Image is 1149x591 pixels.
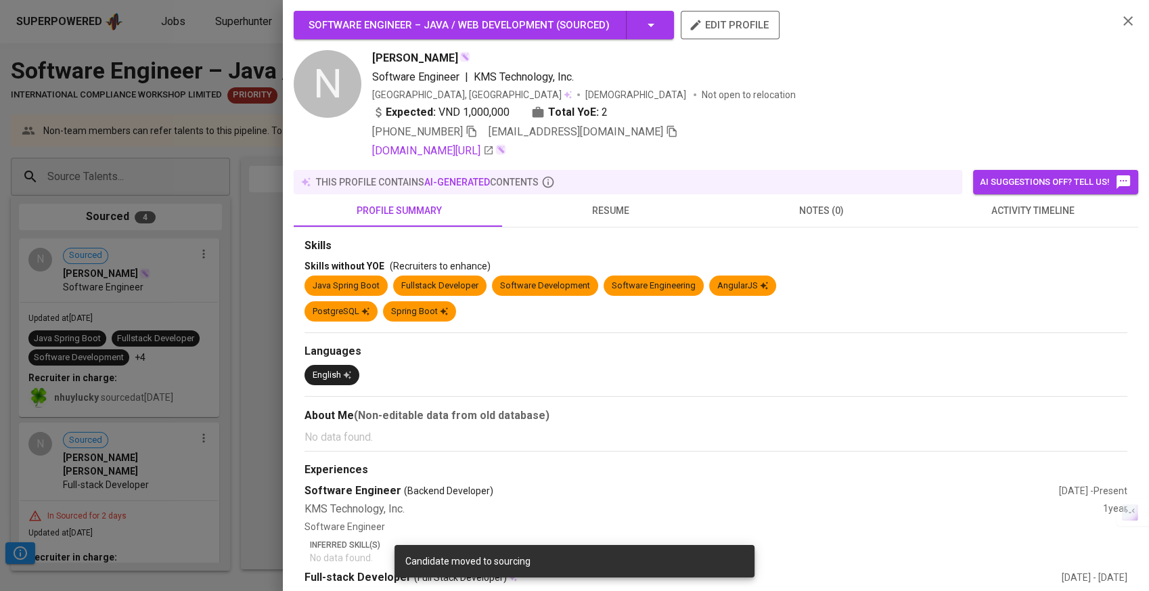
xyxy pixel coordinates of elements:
span: [EMAIL_ADDRESS][DOMAIN_NAME] [489,125,663,138]
span: [PHONE_NUMBER] [372,125,463,138]
span: Software Engineer [372,70,459,83]
span: Skills without YOE [305,261,384,271]
span: [PERSON_NAME] [372,50,458,66]
span: edit profile [692,16,769,34]
div: 1 year [1103,502,1127,517]
span: resume [513,202,708,219]
div: Skills [305,238,1127,254]
img: magic_wand.svg [495,144,506,155]
b: (Non-editable data from old database) [354,409,549,422]
p: Inferred Skill(s) [310,539,1127,551]
div: Experiences [305,462,1127,478]
p: Software Engineer [305,520,1127,533]
div: N [294,50,361,118]
p: this profile contains contents [316,175,539,189]
div: Languages [305,344,1127,359]
button: AI suggestions off? Tell us! [973,170,1138,194]
div: AngularJS [717,280,768,292]
div: Software Engineering [612,280,696,292]
div: [DATE] - Present [1059,484,1127,498]
div: KMS Technology, Inc. [305,502,1103,517]
button: edit profile [681,11,780,39]
span: 2 [602,104,608,121]
div: Software Engineer [305,483,1059,499]
span: Software Engineer – Java / Web Development ( Sourced ) [309,19,610,31]
div: Full-stack Developer [305,570,1062,586]
div: VND 1,000,000 [372,104,510,121]
div: [GEOGRAPHIC_DATA], [GEOGRAPHIC_DATA] [372,88,572,102]
span: | [465,69,468,85]
span: profile summary [302,202,497,219]
div: Spring Boot [391,305,448,318]
div: About Me [305,408,1127,424]
b: Total YoE: [548,104,599,121]
span: AI suggestions off? Tell us! [980,174,1131,190]
span: notes (0) [724,202,919,219]
div: [DATE] - [DATE] [1062,571,1127,584]
span: KMS Technology, Inc. [474,70,574,83]
div: Candidate moved to sourcing [405,554,744,568]
span: [DEMOGRAPHIC_DATA] [585,88,688,102]
span: activity timeline [935,202,1130,219]
b: Expected: [386,104,436,121]
p: Not open to relocation [702,88,796,102]
div: Software Development [500,280,590,292]
p: No data found. [310,551,1127,565]
div: English [313,369,351,382]
div: Java Spring Boot [313,280,380,292]
div: Fullstack Developer [401,280,478,292]
span: AI-generated [424,177,490,188]
a: edit profile [681,19,780,30]
span: (Recruiters to enhance) [390,261,491,271]
span: (Backend Developer) [404,484,493,498]
p: No data found. [305,429,1127,445]
img: magic_wand.svg [459,51,470,62]
button: Software Engineer – Java / Web Development (Sourced) [294,11,674,39]
a: [DOMAIN_NAME][URL] [372,143,494,159]
div: PostgreSQL [313,305,369,318]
